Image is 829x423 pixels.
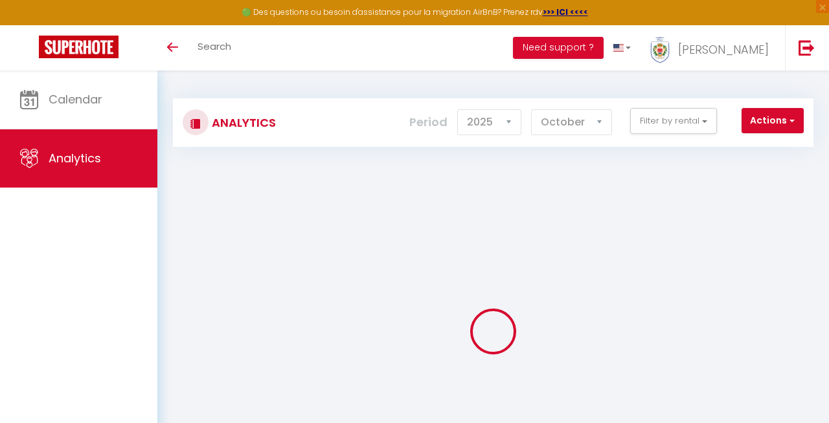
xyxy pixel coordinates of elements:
img: logout [799,39,815,56]
img: Super Booking [39,36,119,58]
a: >>> ICI <<<< [543,6,588,17]
h3: Analytics [209,108,276,137]
img: ... [650,37,670,63]
button: Need support ? [513,37,604,59]
button: Actions [742,108,804,134]
span: Search [198,39,231,53]
button: Filter by rental [630,108,717,134]
span: Analytics [49,150,101,166]
span: Calendar [49,91,102,107]
a: Search [188,25,241,70]
label: Period [409,108,448,136]
span: [PERSON_NAME] [678,41,769,58]
a: ... [PERSON_NAME] [641,25,785,70]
